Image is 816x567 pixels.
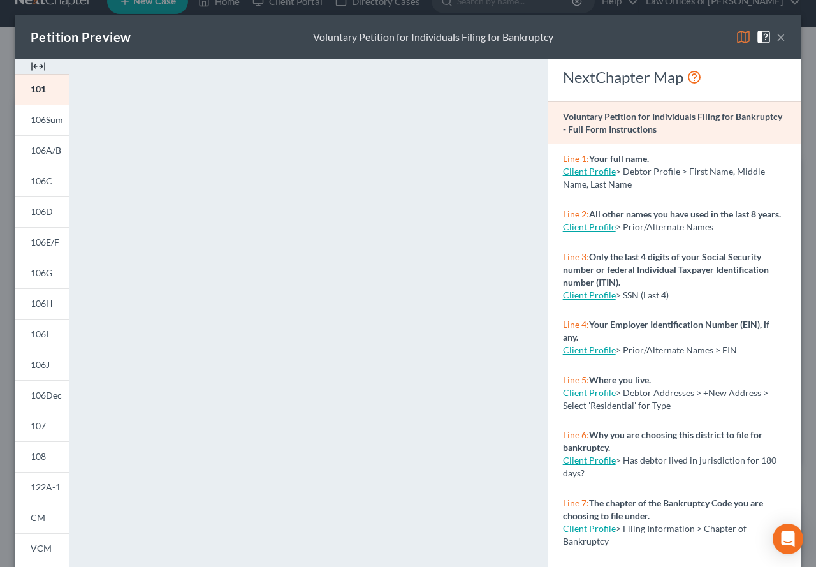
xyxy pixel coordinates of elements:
[31,145,61,156] span: 106A/B
[31,543,52,554] span: VCM
[15,441,69,472] a: 108
[589,374,651,385] strong: Where you live.
[313,30,553,45] div: Voluntary Petition for Individuals Filing for Bankruptcy
[31,298,53,309] span: 106H
[616,290,669,300] span: > SSN (Last 4)
[31,482,61,492] span: 122A-1
[563,221,616,232] a: Client Profile
[31,206,53,217] span: 106D
[563,153,589,164] span: Line 1:
[15,196,69,227] a: 106D
[15,166,69,196] a: 106C
[31,390,62,401] span: 106Dec
[31,237,59,247] span: 106E/F
[563,319,589,330] span: Line 4:
[563,166,616,177] a: Client Profile
[31,59,46,74] img: expand-e0f6d898513216a626fdd78e52531dac95497ffd26381d4c15ee2fc46db09dca.svg
[15,411,69,441] a: 107
[563,429,762,453] strong: Why you are choosing this district to file for bankruptcy.
[31,28,131,46] div: Petition Preview
[563,209,589,219] span: Line 2:
[563,455,776,478] span: > Has debtor lived in jurisdiction for 180 days?
[563,166,765,189] span: > Debtor Profile > First Name, Middle Name, Last Name
[15,135,69,166] a: 106A/B
[589,153,649,164] strong: Your full name.
[15,227,69,258] a: 106E/F
[31,420,46,431] span: 107
[15,533,69,564] a: VCM
[31,114,63,125] span: 106Sum
[563,497,589,508] span: Line 7:
[563,290,616,300] a: Client Profile
[563,344,616,355] a: Client Profile
[563,251,769,288] strong: Only the last 4 digits of your Social Security number or federal Individual Taxpayer Identificati...
[31,451,46,462] span: 108
[31,328,48,339] span: 106I
[15,503,69,533] a: CM
[563,497,763,521] strong: The chapter of the Bankruptcy Code you are choosing to file under.
[31,512,45,523] span: CM
[31,84,46,94] span: 101
[15,350,69,380] a: 106J
[31,175,52,186] span: 106C
[589,209,781,219] strong: All other names you have used in the last 8 years.
[563,429,589,440] span: Line 6:
[563,523,747,547] span: > Filing Information > Chapter of Bankruptcy
[736,29,751,45] img: map-eea8200ae884c6f1103ae1953ef3d486a96c86aabb227e865a55264e3737af1f.svg
[773,524,803,554] div: Open Intercom Messenger
[15,472,69,503] a: 122A-1
[563,455,616,466] a: Client Profile
[15,258,69,288] a: 106G
[563,319,769,342] strong: Your Employer Identification Number (EIN), if any.
[563,523,616,534] a: Client Profile
[15,105,69,135] a: 106Sum
[563,251,589,262] span: Line 3:
[776,29,785,45] button: ×
[15,74,69,105] a: 101
[563,374,589,385] span: Line 5:
[563,387,768,411] span: > Debtor Addresses > +New Address > Select 'Residential' for Type
[756,29,771,45] img: help-close-5ba153eb36485ed6c1ea00a893f15db1cb9b99d6cae46e1a8edb6c62d00a1a76.svg
[15,288,69,319] a: 106H
[616,344,737,355] span: > Prior/Alternate Names > EIN
[31,267,52,278] span: 106G
[616,221,713,232] span: > Prior/Alternate Names
[15,319,69,350] a: 106I
[31,359,50,370] span: 106J
[15,380,69,411] a: 106Dec
[563,111,782,135] strong: Voluntary Petition for Individuals Filing for Bankruptcy - Full Form Instructions
[563,387,616,398] a: Client Profile
[563,67,785,87] div: NextChapter Map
